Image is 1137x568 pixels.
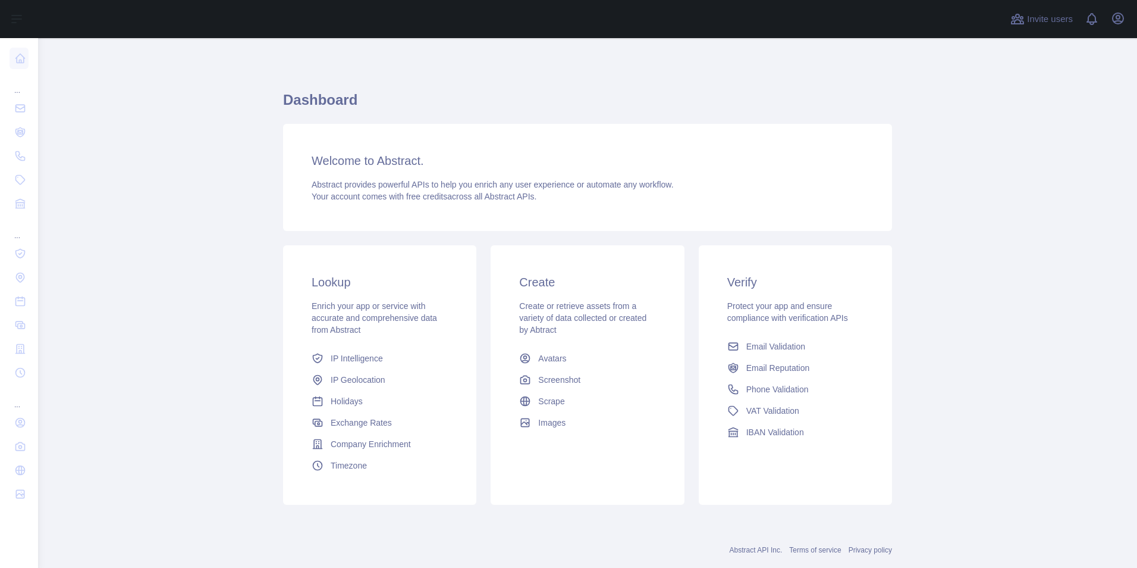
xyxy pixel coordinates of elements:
[538,417,566,429] span: Images
[723,379,868,400] a: Phone Validation
[514,369,660,391] a: Screenshot
[307,369,453,391] a: IP Geolocation
[538,395,564,407] span: Scrape
[514,412,660,433] a: Images
[730,546,783,554] a: Abstract API Inc.
[307,412,453,433] a: Exchange Rates
[514,348,660,369] a: Avatars
[331,374,385,386] span: IP Geolocation
[727,274,863,291] h3: Verify
[406,192,447,201] span: free credits
[312,192,536,201] span: Your account comes with across all Abstract APIs.
[746,426,804,438] span: IBAN Validation
[849,546,892,554] a: Privacy policy
[10,71,29,95] div: ...
[538,352,566,364] span: Avatars
[789,546,841,554] a: Terms of service
[746,362,810,374] span: Email Reputation
[307,391,453,412] a: Holidays
[538,374,580,386] span: Screenshot
[723,422,868,443] a: IBAN Validation
[746,383,809,395] span: Phone Validation
[519,301,646,335] span: Create or retrieve assets from a variety of data collected or created by Abtract
[1027,13,1073,26] span: Invite users
[331,417,392,429] span: Exchange Rates
[1008,10,1075,29] button: Invite users
[727,301,848,323] span: Protect your app and ensure compliance with verification APIs
[331,352,383,364] span: IP Intelligence
[10,386,29,410] div: ...
[283,90,892,119] h1: Dashboard
[514,391,660,412] a: Scrape
[723,336,868,357] a: Email Validation
[723,357,868,379] a: Email Reputation
[331,460,367,472] span: Timezone
[331,438,411,450] span: Company Enrichment
[312,301,437,335] span: Enrich your app or service with accurate and comprehensive data from Abstract
[312,152,863,169] h3: Welcome to Abstract.
[10,217,29,241] div: ...
[307,433,453,455] a: Company Enrichment
[746,405,799,417] span: VAT Validation
[312,180,674,189] span: Abstract provides powerful APIs to help you enrich any user experience or automate any workflow.
[307,348,453,369] a: IP Intelligence
[519,274,655,291] h3: Create
[723,400,868,422] a: VAT Validation
[307,455,453,476] a: Timezone
[312,274,448,291] h3: Lookup
[746,341,805,352] span: Email Validation
[331,395,363,407] span: Holidays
